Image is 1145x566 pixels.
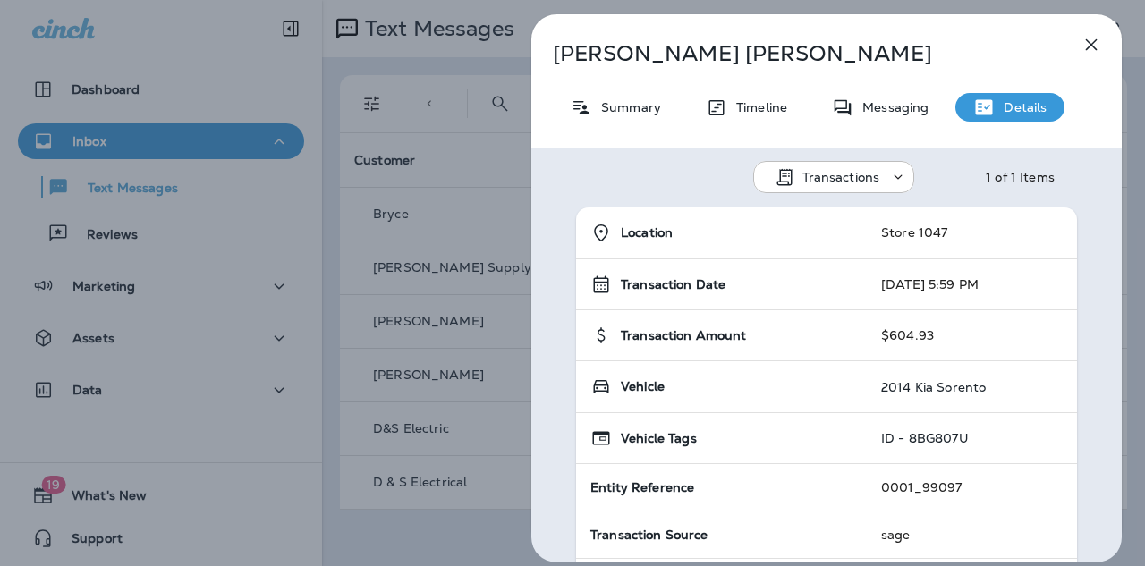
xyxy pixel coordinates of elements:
[853,100,929,114] p: Messaging
[621,431,697,446] span: Vehicle Tags
[867,207,1077,259] td: Store 1047
[621,225,673,241] span: Location
[590,527,708,543] span: Transaction Source
[590,479,694,495] span: Entity Reference
[553,41,1041,66] p: [PERSON_NAME] [PERSON_NAME]
[881,380,986,394] p: 2014 Kia Sorento
[995,100,1047,114] p: Details
[867,511,1077,559] td: sage
[621,277,725,292] span: Transaction Date
[621,328,747,343] span: Transaction Amount
[986,170,1055,184] div: 1 of 1 Items
[867,310,1077,361] td: $604.93
[867,464,1077,511] td: 0001_99097
[727,100,787,114] p: Timeline
[802,170,880,184] p: Transactions
[867,259,1077,310] td: [DATE] 5:59 PM
[621,379,665,394] span: Vehicle
[592,100,661,114] p: Summary
[881,431,969,445] p: ID - 8BG807U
